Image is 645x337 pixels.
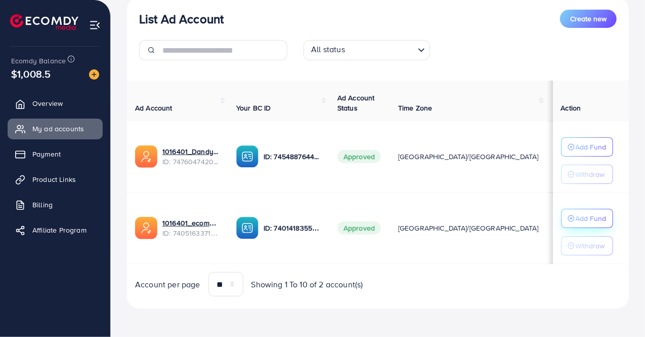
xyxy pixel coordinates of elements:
[309,42,347,58] span: All status
[337,150,381,163] span: Approved
[560,10,617,28] button: Create new
[236,103,271,113] span: Your BC ID
[8,169,103,190] a: Product Links
[162,146,220,167] div: <span class='underline'>1016401_Dandy_ecomdy_1740652946591</span></br>7476047420032598032
[162,157,220,167] span: ID: 7476047420032598032
[162,146,220,157] a: 1016401_Dandy_ecomdy_1740652946591
[32,124,84,134] span: My ad accounts
[32,200,53,210] span: Billing
[162,218,220,228] a: 1016401_ecomdy_1724148964088
[251,279,363,290] span: Showing 1 To 10 of 2 account(s)
[10,14,78,30] img: logo
[8,93,103,114] a: Overview
[8,144,103,164] a: Payment
[89,69,99,80] img: image
[602,291,637,329] iframe: Chat
[561,137,613,157] button: Add Fund
[32,98,63,108] span: Overview
[135,103,173,113] span: Ad Account
[8,119,103,139] a: My ad accounts
[32,149,61,159] span: Payment
[576,212,607,224] p: Add Fund
[236,145,259,168] img: ic-ba-acc.ded83a64.svg
[14,53,48,94] span: $1,008.5
[162,218,220,239] div: <span class='underline'>1016401_ecomdy_1724148964088</span></br>7405163371928125456
[264,222,321,234] p: ID: 7401418355548307472
[135,217,157,239] img: ic-ads-acc.e4c84228.svg
[139,12,224,26] h3: List Ad Account
[398,103,432,113] span: Time Zone
[398,223,539,233] span: [GEOGRAPHIC_DATA]/[GEOGRAPHIC_DATA]
[32,174,76,184] span: Product Links
[398,152,539,162] span: [GEOGRAPHIC_DATA]/[GEOGRAPHIC_DATA]
[11,56,66,66] span: Ecomdy Balance
[561,165,613,184] button: Withdraw
[8,195,103,215] a: Billing
[162,228,220,238] span: ID: 7405163371928125456
[561,103,581,113] span: Action
[561,236,613,255] button: Withdraw
[561,209,613,228] button: Add Fund
[337,221,381,235] span: Approved
[236,217,259,239] img: ic-ba-acc.ded83a64.svg
[348,42,414,58] input: Search for option
[8,220,103,240] a: Affiliate Program
[570,14,607,24] span: Create new
[264,151,321,163] p: ID: 7454887644934242320
[576,141,607,153] p: Add Fund
[576,168,605,180] p: Withdraw
[89,19,101,31] img: menu
[135,145,157,168] img: ic-ads-acc.e4c84228.svg
[304,40,430,60] div: Search for option
[135,279,200,290] span: Account per page
[32,225,87,235] span: Affiliate Program
[337,93,375,113] span: Ad Account Status
[576,240,605,252] p: Withdraw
